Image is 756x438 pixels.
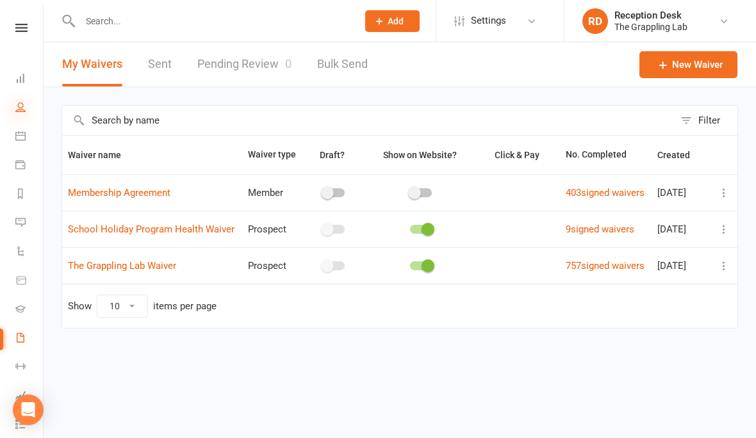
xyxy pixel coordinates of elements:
[285,57,292,70] span: 0
[566,260,645,272] a: 757signed waivers
[242,211,302,247] td: Prospect
[383,150,457,160] span: Show on Website?
[15,65,44,94] a: Dashboard
[308,147,359,163] button: Draft?
[652,174,711,211] td: [DATE]
[13,394,44,425] div: Open Intercom Messenger
[76,12,349,30] input: Search...
[68,223,234,235] a: School Holiday Program Health Waiver
[62,106,674,135] input: Search by name
[365,10,420,32] button: Add
[242,247,302,284] td: Prospect
[652,211,711,247] td: [DATE]
[652,247,711,284] td: [DATE]
[242,174,302,211] td: Member
[68,147,135,163] button: Waiver name
[614,21,687,33] div: The Grappling Lab
[242,136,302,174] th: Waiver type
[471,6,506,35] span: Settings
[317,42,368,86] a: Bulk Send
[614,10,687,21] div: Reception Desk
[560,136,651,174] th: No. Completed
[320,150,345,160] span: Draft?
[495,150,539,160] span: Click & Pay
[197,42,292,86] a: Pending Review0
[148,42,172,86] a: Sent
[62,42,122,86] button: My Waivers
[657,147,704,163] button: Created
[15,181,44,209] a: Reports
[566,187,645,199] a: 403signed waivers
[68,187,170,199] a: Membership Agreement
[15,94,44,123] a: People
[657,150,704,160] span: Created
[15,123,44,152] a: Calendar
[566,223,634,235] a: 9signed waivers
[15,267,44,296] a: Product Sales
[698,113,720,128] div: Filter
[372,147,471,163] button: Show on Website?
[582,8,608,34] div: RD
[388,16,404,26] span: Add
[674,106,737,135] button: Filter
[153,301,217,312] div: items per page
[68,260,176,272] a: The Grappling Lab Waiver
[68,295,217,318] div: Show
[15,382,44,411] a: Assessments
[68,150,135,160] span: Waiver name
[639,51,737,78] a: New Waiver
[483,147,554,163] button: Click & Pay
[15,152,44,181] a: Payments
